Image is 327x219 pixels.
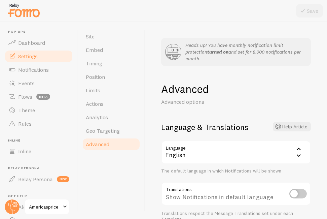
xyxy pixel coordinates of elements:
span: Inline [8,138,73,143]
span: Flows [18,93,32,100]
img: fomo-relay-logo-orange.svg [7,2,41,19]
span: Get Help [8,194,73,198]
a: Events [4,76,73,90]
span: Settings [18,53,38,60]
span: Timing [86,60,102,67]
span: Embed [86,46,103,53]
span: Theme [18,107,35,114]
a: Advanced [82,137,141,151]
a: Notifications [4,63,73,76]
div: The default language in which Notifications will be shown [161,168,311,174]
span: Rules [18,120,32,127]
h2: Language & Translations [161,122,311,132]
a: Americasprice [24,199,70,215]
span: Notifications [18,66,49,73]
a: Timing [82,57,141,70]
span: Inline [18,148,31,155]
div: English [161,140,311,164]
a: Embed [82,43,141,57]
a: Geo Targeting [82,124,141,137]
a: Limits [82,84,141,97]
span: Events [18,80,35,87]
h1: Advanced [161,82,311,96]
span: Geo Targeting [86,127,120,134]
p: Heads up! You have monthly notification limit protection and set for 8,000 notifications per month. [185,42,307,62]
a: Rules [4,117,73,130]
span: new [57,176,69,182]
a: Analytics [82,111,141,124]
a: Position [82,70,141,84]
div: Show Notifications in default language [161,182,311,207]
span: Relay Persona [18,176,53,183]
span: Analytics [86,114,108,121]
strong: turned on [207,49,228,55]
a: Inline [4,145,73,158]
span: Pop-ups [8,30,73,34]
span: Site [86,33,95,40]
a: Theme [4,103,73,117]
span: Dashboard [18,39,45,46]
span: Americasprice [29,203,61,211]
a: Site [82,30,141,43]
a: Settings [4,50,73,63]
a: Actions [82,97,141,111]
a: Dashboard [4,36,73,50]
span: beta [36,94,50,100]
a: Flows beta [4,90,73,103]
span: Limits [86,87,100,94]
button: Help Article [273,122,311,131]
span: Actions [86,100,104,107]
a: Relay Persona new [4,173,73,186]
span: Position [86,73,105,80]
span: Advanced [86,141,109,148]
p: Advanced options [161,98,311,106]
span: Relay Persona [8,166,73,170]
